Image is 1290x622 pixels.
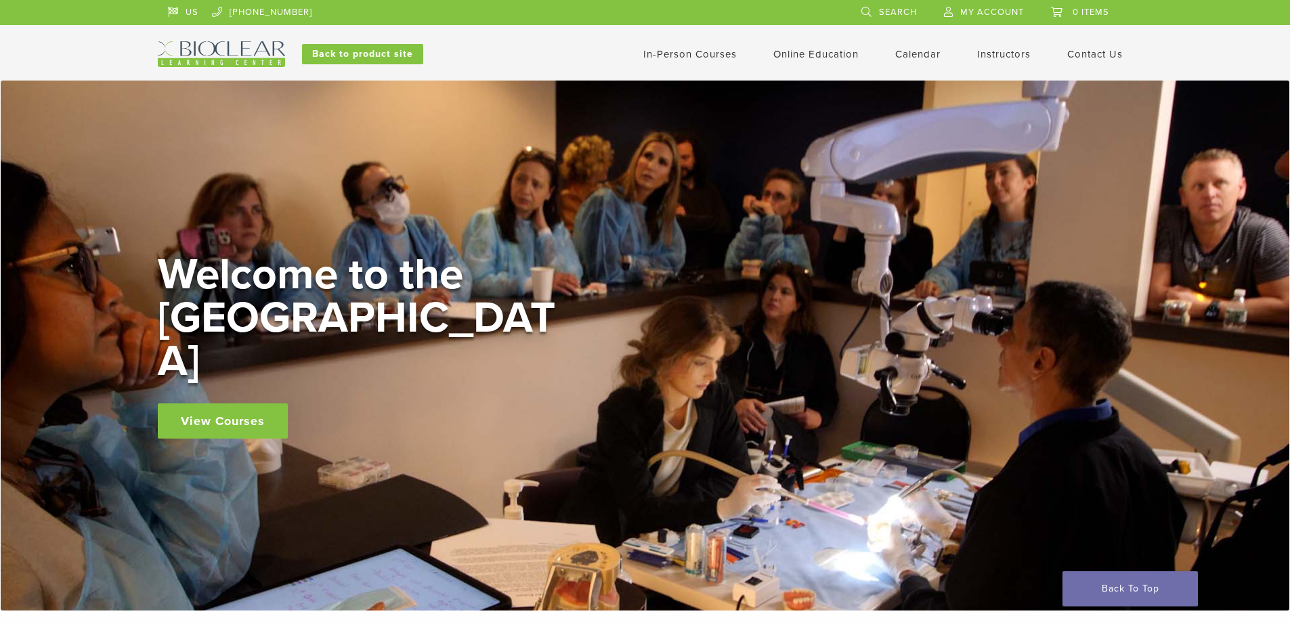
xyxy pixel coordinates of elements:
[1067,48,1123,60] a: Contact Us
[960,7,1024,18] span: My Account
[773,48,859,60] a: Online Education
[158,41,285,67] img: Bioclear
[1062,571,1198,606] a: Back To Top
[158,403,288,439] a: View Courses
[643,48,737,60] a: In-Person Courses
[977,48,1031,60] a: Instructors
[895,48,941,60] a: Calendar
[1073,7,1109,18] span: 0 items
[879,7,917,18] span: Search
[302,44,423,64] a: Back to product site
[158,253,564,383] h2: Welcome to the [GEOGRAPHIC_DATA]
